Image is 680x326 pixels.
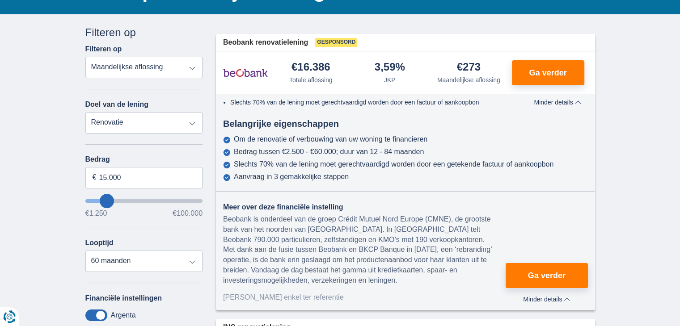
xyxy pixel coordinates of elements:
[437,75,500,84] div: Maandelijkse aflossing
[384,75,396,84] div: JKP
[111,311,136,319] label: Argenta
[85,210,107,217] span: €1.250
[315,38,357,47] span: Gesponsord
[85,25,203,40] div: Filteren op
[512,60,584,85] button: Ga verder
[223,38,308,48] span: Beobank renovatielening
[506,293,587,303] button: Minder details
[85,45,122,53] label: Filteren op
[85,239,114,247] label: Looptijd
[173,210,203,217] span: €100.000
[85,199,203,203] input: wantToBorrow
[234,173,349,181] div: Aanvraag in 3 gemakkelijke stappen
[527,99,587,106] button: Minder details
[85,100,148,109] label: Doel van de lening
[234,135,427,143] div: Om de renovatie of verbouwing van uw woning te financieren
[234,160,553,168] div: Slechts 70% van de lening moet gerechtvaardigd worden door een getekende factuur of aankoopbon
[457,62,481,74] div: €273
[534,99,581,105] span: Minder details
[223,293,506,303] div: [PERSON_NAME] enkel ter referentie
[223,214,506,286] div: Beobank is onderdeel van de groep Crédit Mutuel Nord Europe (CMNE), de grootste bank van het noor...
[216,117,595,130] div: Belangrijke eigenschappen
[291,62,330,74] div: €16.386
[230,98,506,107] li: Slechts 70% van de lening moet gerechtvaardigd worden door een factuur of aankoopbon
[289,75,333,84] div: Totale aflossing
[506,263,587,288] button: Ga verder
[93,172,97,183] span: €
[223,62,268,84] img: product.pl.alt Beobank
[528,272,566,280] span: Ga verder
[85,294,162,302] label: Financiële instellingen
[223,202,506,213] div: Meer over deze financiële instelling
[523,296,570,302] span: Minder details
[234,148,424,156] div: Bedrag tussen €2.500 - €60.000; duur van 12 - 84 maanden
[375,62,405,74] div: 3,59%
[529,69,566,77] span: Ga verder
[85,155,203,163] label: Bedrag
